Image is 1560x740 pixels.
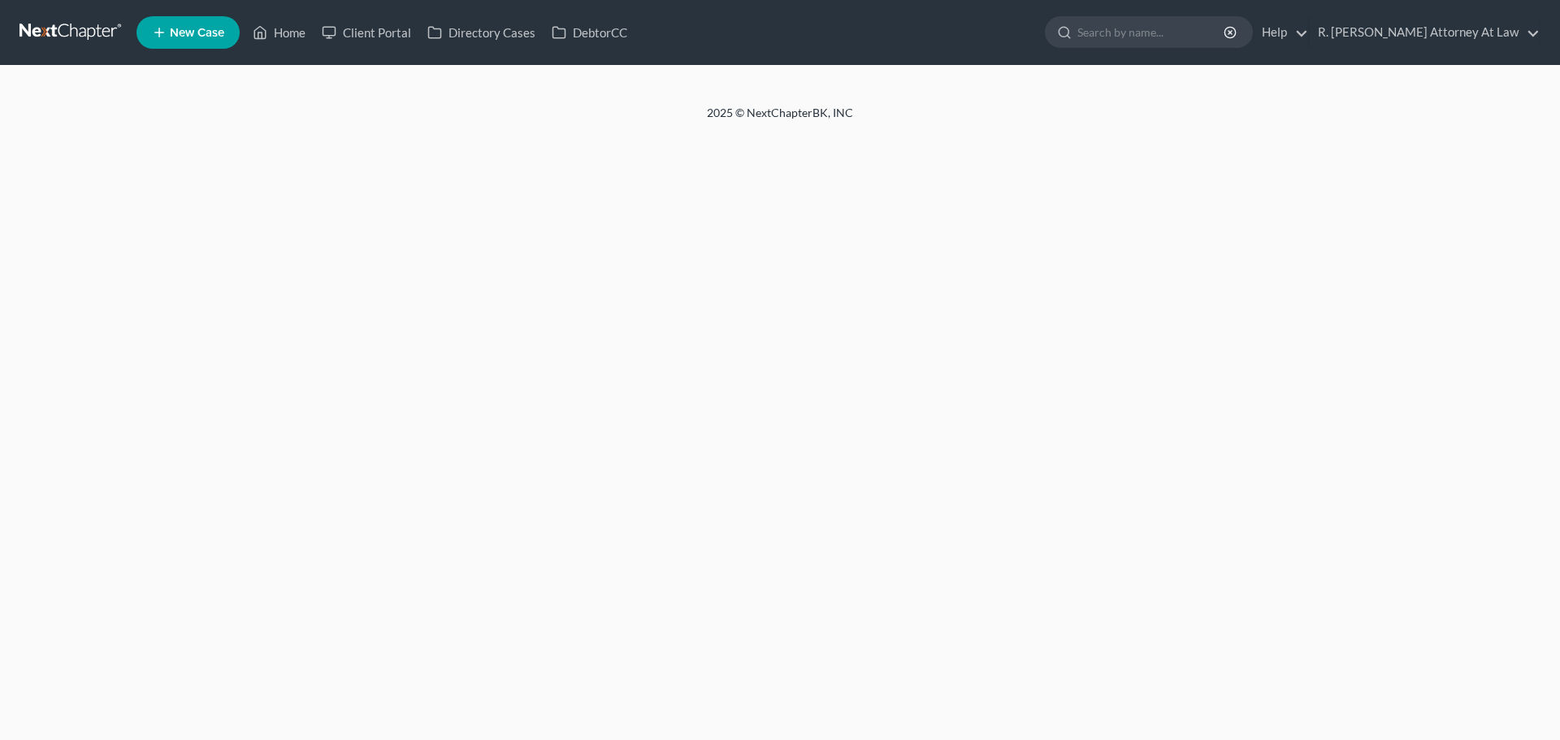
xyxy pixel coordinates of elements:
a: Client Portal [314,18,419,47]
div: 2025 © NextChapterBK, INC [317,105,1243,134]
input: Search by name... [1077,17,1226,47]
a: DebtorCC [544,18,635,47]
span: New Case [170,27,224,39]
a: Help [1254,18,1308,47]
a: Directory Cases [419,18,544,47]
a: Home [245,18,314,47]
a: R. [PERSON_NAME] Attorney At Law [1310,18,1540,47]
